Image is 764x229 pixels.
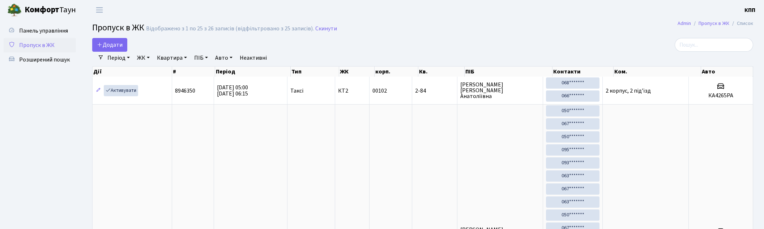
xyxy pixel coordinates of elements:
[104,85,138,96] a: Активувати
[4,38,76,52] a: Пропуск в ЖК
[339,67,374,77] th: ЖК
[215,67,291,77] th: Період
[338,88,366,94] span: КТ2
[146,25,314,32] div: Відображено з 1 по 25 з 26 записів (відфільтровано з 25 записів).
[175,87,195,95] span: 8946350
[291,67,340,77] th: Тип
[92,21,144,34] span: Пропуск в ЖК
[212,52,235,64] a: Авто
[19,27,68,35] span: Панель управління
[699,20,729,27] a: Пропуск в ЖК
[552,67,613,77] th: Контакти
[667,16,764,31] nav: breadcrumb
[4,24,76,38] a: Панель управління
[93,67,172,77] th: Дії
[154,52,190,64] a: Квартира
[465,67,552,77] th: ПІБ
[375,67,418,77] th: корп.
[90,4,108,16] button: Переключити навігацію
[415,88,454,94] span: 2-84
[678,20,691,27] a: Admin
[217,84,248,98] span: [DATE] 05:00 [DATE] 06:15
[25,4,59,16] b: Комфорт
[692,92,750,99] h5: КА4265РА
[315,25,337,32] a: Скинути
[372,87,387,95] span: 00102
[237,52,270,64] a: Неактивні
[19,41,55,49] span: Пропуск в ЖК
[701,67,753,77] th: Авто
[4,52,76,67] a: Розширений пошук
[729,20,753,27] li: Список
[614,67,701,77] th: Ком.
[134,52,153,64] a: ЖК
[97,41,123,49] span: Додати
[675,38,753,52] input: Пошук...
[104,52,133,64] a: Період
[7,3,22,17] img: logo.png
[606,87,651,95] span: 2 корпус, 2 під'їзд
[460,82,540,99] span: [PERSON_NAME] [PERSON_NAME] Анатоліївна
[191,52,211,64] a: ПІБ
[19,56,70,64] span: Розширений пошук
[92,38,127,52] a: Додати
[172,67,215,77] th: #
[25,4,76,16] span: Таун
[290,88,303,94] span: Таксі
[744,6,755,14] a: КПП
[418,67,465,77] th: Кв.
